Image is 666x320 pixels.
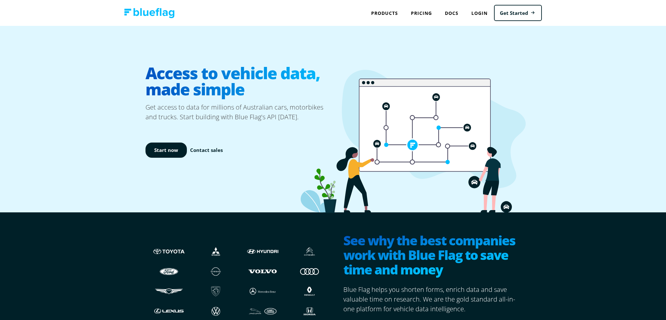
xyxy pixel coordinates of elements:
img: Nissan logo [199,265,233,277]
img: Renault logo [293,285,327,297]
a: Get Started [494,5,542,21]
img: Peugeot logo [199,285,233,297]
h1: Access to vehicle data, made simple [145,60,333,102]
img: Genesis logo [152,285,186,297]
img: Citroen logo [293,245,327,258]
img: Honda logo [293,305,327,317]
a: Start now [145,143,187,158]
img: Volvo logo [246,265,280,277]
a: Login to Blue Flag application [465,6,494,20]
a: Pricing [404,6,438,20]
img: Toyota logo [152,245,186,258]
img: Ford logo [152,265,186,277]
img: JLR logo [246,305,280,317]
img: Audi logo [293,265,327,277]
a: Docs [438,6,465,20]
div: Products [365,6,404,20]
img: Hyundai logo [246,245,280,258]
img: Volkswagen logo [199,305,233,317]
img: Lexus logo [152,305,186,317]
h2: See why the best companies work with Blue Flag to save time and money [343,233,521,278]
img: Blue Flag logo [124,8,175,18]
a: Contact sales [190,146,223,154]
img: Mistubishi logo [199,245,233,258]
p: Blue Flag helps you shorten forms, enrich data and save valuable time on research. We are the gol... [343,285,521,314]
p: Get access to data for millions of Australian cars, motorbikes and trucks. Start building with Bl... [145,102,333,122]
img: Mercedes logo [246,285,280,297]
